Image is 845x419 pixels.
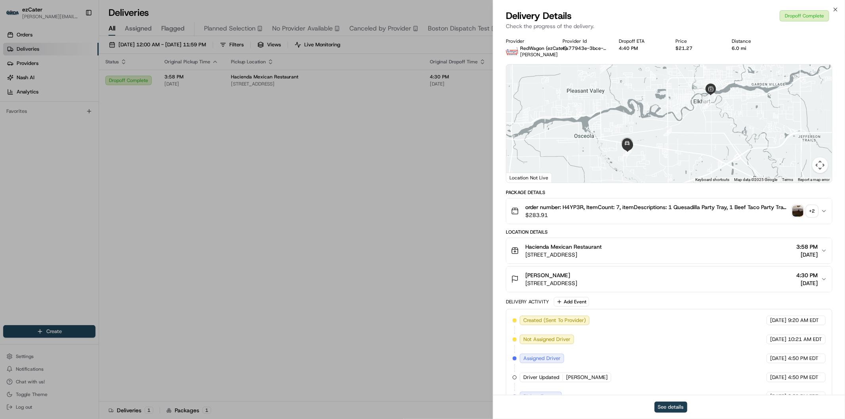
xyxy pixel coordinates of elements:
button: Start new chat [135,78,144,88]
span: 3:58 PM [796,243,818,251]
div: 6 [702,100,711,109]
button: See details [654,402,687,413]
span: 4:50 PM EDT [788,374,818,381]
span: [DATE] [770,393,786,400]
span: Hacienda Mexican Restaurant [525,243,602,251]
div: Distance [732,38,776,44]
button: photo_proof_of_pickup image+2 [792,206,818,217]
img: time_to_eat_nevada_logo [506,45,519,58]
span: [PERSON_NAME] [566,374,608,381]
img: photo_proof_of_pickup image [792,206,803,217]
a: 📗Knowledge Base [5,112,64,126]
span: [DATE] [770,355,786,362]
button: Hacienda Mexican Restaurant[STREET_ADDRESS]3:58 PM[DATE] [506,238,832,263]
span: Delivery Details [506,10,572,22]
span: Pickup Enroute [523,393,558,400]
div: 📗 [8,116,14,122]
span: Pylon [79,134,96,140]
span: 4:50 PM EDT [788,355,818,362]
button: [PERSON_NAME][STREET_ADDRESS]4:30 PM[DATE] [506,267,832,292]
div: $21.27 [675,45,719,51]
span: $283.91 [525,211,789,219]
span: [DATE] [770,336,786,343]
a: Open this area in Google Maps (opens a new window) [508,172,534,183]
span: Map data ©2025 Google [734,177,777,182]
div: 5 [757,176,766,185]
div: Package Details [506,189,832,196]
span: 9:20 AM EDT [788,317,819,324]
span: [STREET_ADDRESS] [525,251,602,259]
a: Report a map error [798,177,830,182]
img: Nash [8,8,24,24]
div: Provider [506,38,550,44]
a: Powered byPylon [56,134,96,140]
img: 1736555255976-a54dd68f-1ca7-489b-9aae-adbdc363a1c4 [8,76,22,90]
span: [DATE] [796,251,818,259]
a: 💻API Documentation [64,112,130,126]
div: Provider Id [563,38,607,44]
p: Check the progress of the delivery. [506,22,832,30]
span: Knowledge Base [16,115,61,123]
span: Created (Sent To Provider) [523,317,586,324]
div: Dropoff ETA [619,38,663,44]
button: Map camera controls [812,157,828,173]
span: 4:30 PM [796,271,818,279]
span: order number: H4YP3R, ItemCount: 7, itemDescriptions: 1 Quesadilla Party Tray, 1 Beef Taco Party ... [525,203,789,211]
span: RedWagon (ezCater) [520,45,567,51]
button: 6a77943e-3bce-ce5d-30d6-7d761ec5ff67 [563,45,607,51]
div: Price [675,38,719,44]
span: 3:29 PM EDT [788,393,818,400]
span: Assigned Driver [523,355,561,362]
button: Keyboard shortcuts [695,177,729,183]
div: 8 [623,148,631,156]
span: [PERSON_NAME] [525,271,570,279]
img: Google [508,172,534,183]
span: [DATE] [770,374,786,381]
button: order number: H4YP3R, ItemCount: 7, itemDescriptions: 1 Quesadilla Party Tray, 1 Beef Taco Party ... [506,198,832,224]
div: 4:40 PM [619,45,663,51]
div: 7 [663,128,672,136]
div: Delivery Activity [506,299,549,305]
span: API Documentation [75,115,127,123]
div: 💻 [67,116,73,122]
div: 6.0 mi [732,45,776,51]
div: We're available if you need us! [27,84,100,90]
span: [STREET_ADDRESS] [525,279,577,287]
p: Welcome 👋 [8,32,144,44]
div: + 2 [807,206,818,217]
span: Not Assigned Driver [523,336,570,343]
span: [DATE] [770,317,786,324]
div: Start new chat [27,76,130,84]
span: [DATE] [796,279,818,287]
span: [PERSON_NAME] [520,51,558,58]
span: Driver Updated [523,374,559,381]
span: 10:21 AM EDT [788,336,822,343]
button: Add Event [554,297,589,307]
div: Location Not Live [506,173,552,183]
div: Location Details [506,229,832,235]
a: Terms (opens in new tab) [782,177,793,182]
input: Clear [21,51,131,59]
